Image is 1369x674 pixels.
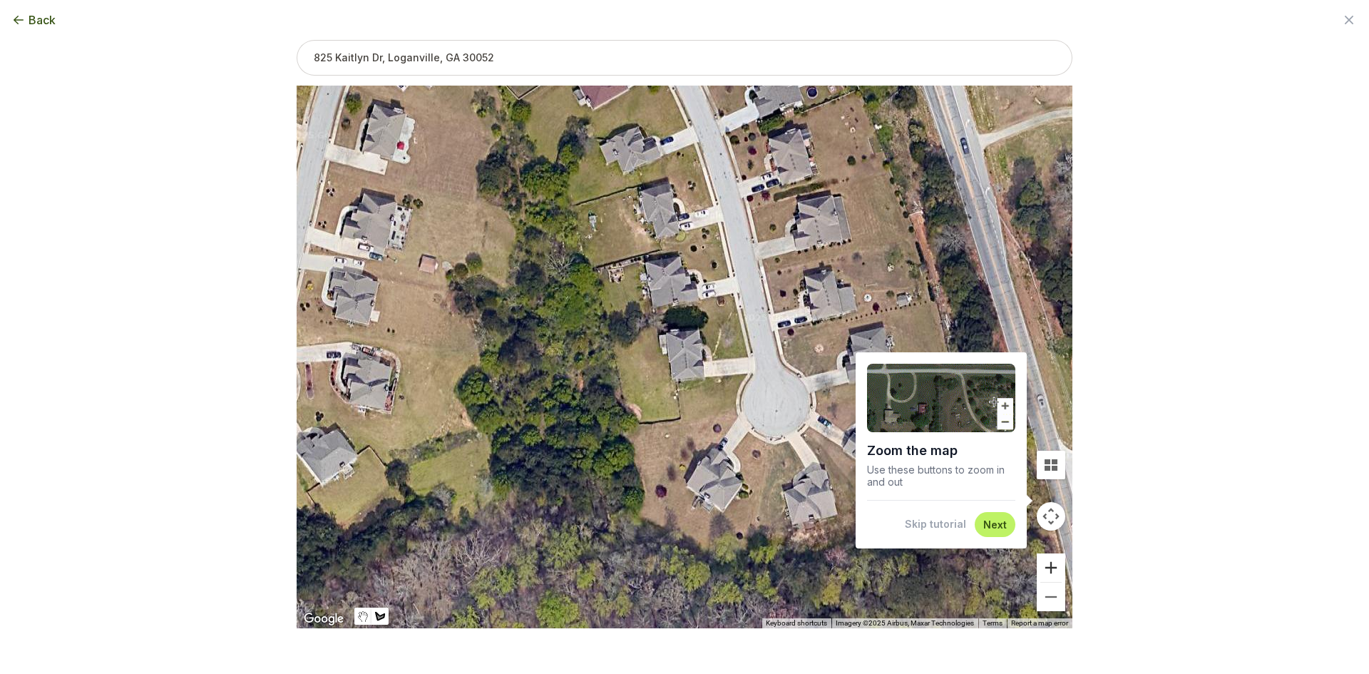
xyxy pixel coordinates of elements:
[1037,553,1065,582] button: Zoom in
[354,608,371,625] button: Stop drawing
[300,610,347,628] img: Google
[766,618,827,628] button: Keyboard shortcuts
[1037,451,1065,479] button: Tilt map
[905,517,966,531] button: Skip tutorial
[983,518,1007,531] button: Next
[983,619,1003,627] a: Terms (opens in new tab)
[1037,583,1065,611] button: Zoom out
[29,11,56,29] span: Back
[297,40,1072,76] input: 825 Kaitlyn Dr, Loganville, GA 30052
[300,610,347,628] a: Open this area in Google Maps (opens a new window)
[867,438,1015,464] h1: Zoom the map
[11,11,56,29] button: Back
[836,619,974,627] span: Imagery ©2025 Airbus, Maxar Technologies
[371,608,389,625] button: Draw a shape
[1037,502,1065,531] button: Map camera controls
[1011,619,1068,627] a: Report a map error
[867,364,1015,432] img: Demo of zooming into a lawn area
[867,464,1015,489] p: Use these buttons to zoom in and out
